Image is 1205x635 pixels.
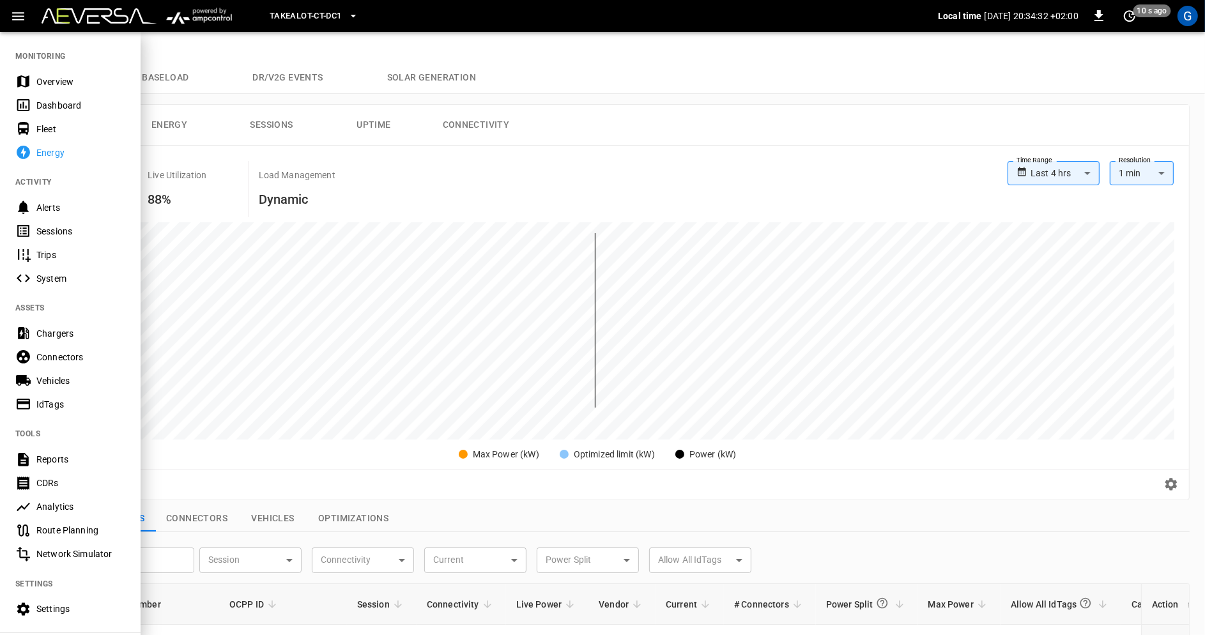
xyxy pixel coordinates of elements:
[1119,6,1140,26] button: set refresh interval
[36,327,125,340] div: Chargers
[36,398,125,411] div: IdTags
[36,453,125,466] div: Reports
[162,4,236,28] img: ampcontrol.io logo
[36,123,125,135] div: Fleet
[1133,4,1171,17] span: 10 s ago
[985,10,1078,22] p: [DATE] 20:34:32 +02:00
[36,524,125,537] div: Route Planning
[36,547,125,560] div: Network Simulator
[36,99,125,112] div: Dashboard
[36,477,125,489] div: CDRs
[938,10,982,22] p: Local time
[270,9,342,24] span: Takealot-CT-DC1
[36,351,125,363] div: Connectors
[36,201,125,214] div: Alerts
[1178,6,1198,26] div: profile-icon
[36,500,125,513] div: Analytics
[36,75,125,88] div: Overview
[36,249,125,261] div: Trips
[36,374,125,387] div: Vehicles
[36,602,125,615] div: Settings
[36,225,125,238] div: Sessions
[42,8,157,24] img: Customer Logo
[36,272,125,285] div: System
[36,146,125,159] div: Energy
